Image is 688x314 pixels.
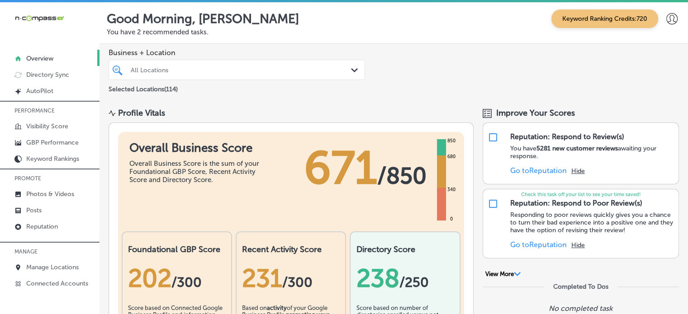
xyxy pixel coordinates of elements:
[510,166,567,175] a: Go toReputation
[304,141,377,195] span: 671
[107,11,299,26] p: Good Morning, [PERSON_NAME]
[267,305,287,311] b: activity
[26,71,69,79] p: Directory Sync
[483,270,524,278] button: View More
[510,199,642,207] div: Reputation: Respond to Poor Review(s)
[571,241,585,249] button: Hide
[510,145,674,160] p: You have awaiting your response.
[107,28,681,36] p: You have 2 recommended tasks.
[171,274,202,291] span: / 300
[26,55,53,62] p: Overview
[510,211,674,234] p: Responding to poor reviews quickly gives you a chance to turn their bad experience into a positiv...
[446,153,457,160] div: 680
[446,137,457,145] div: 850
[14,14,64,23] img: 660ab0bf-5cc7-4cb8-ba1c-48b5ae0f18e60NCTV_CLogo_TV_Black_-500x88.png
[26,263,79,271] p: Manage Locations
[26,190,74,198] p: Photos & Videos
[26,280,88,287] p: Connected Accounts
[26,223,58,230] p: Reputation
[128,263,226,293] div: 202
[131,66,352,74] div: All Locations
[510,132,624,141] div: Reputation: Respond to Review(s)
[128,244,226,254] h2: Foundational GBP Score
[26,139,79,146] p: GBP Performance
[549,304,612,313] p: No completed task
[399,274,428,291] span: /250
[118,108,165,118] div: Profile Vitals
[377,162,427,189] span: / 850
[26,206,42,214] p: Posts
[510,240,567,249] a: Go toReputation
[26,87,53,95] p: AutoPilot
[109,48,365,57] span: Business + Location
[109,82,178,93] p: Selected Locations ( 114 )
[242,244,340,254] h2: Recent Activity Score
[356,244,454,254] h2: Directory Score
[483,192,679,197] p: Check this task off your list to see your time saved!
[448,216,455,223] div: 0
[242,263,340,293] div: 231
[26,122,68,130] p: Visibility Score
[551,9,658,28] span: Keyword Ranking Credits: 720
[26,155,79,163] p: Keyword Rankings
[129,159,265,184] div: Overall Business Score is the sum of your Foundational GBP Score, Recent Activity Score and Direc...
[282,274,313,291] span: /300
[356,263,454,293] div: 238
[446,186,457,193] div: 340
[553,283,608,291] div: Completed To Dos
[496,108,575,118] span: Improve Your Scores
[129,141,265,155] h1: Overall Business Score
[536,145,618,152] strong: 5281 new customer reviews
[571,167,585,175] button: Hide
